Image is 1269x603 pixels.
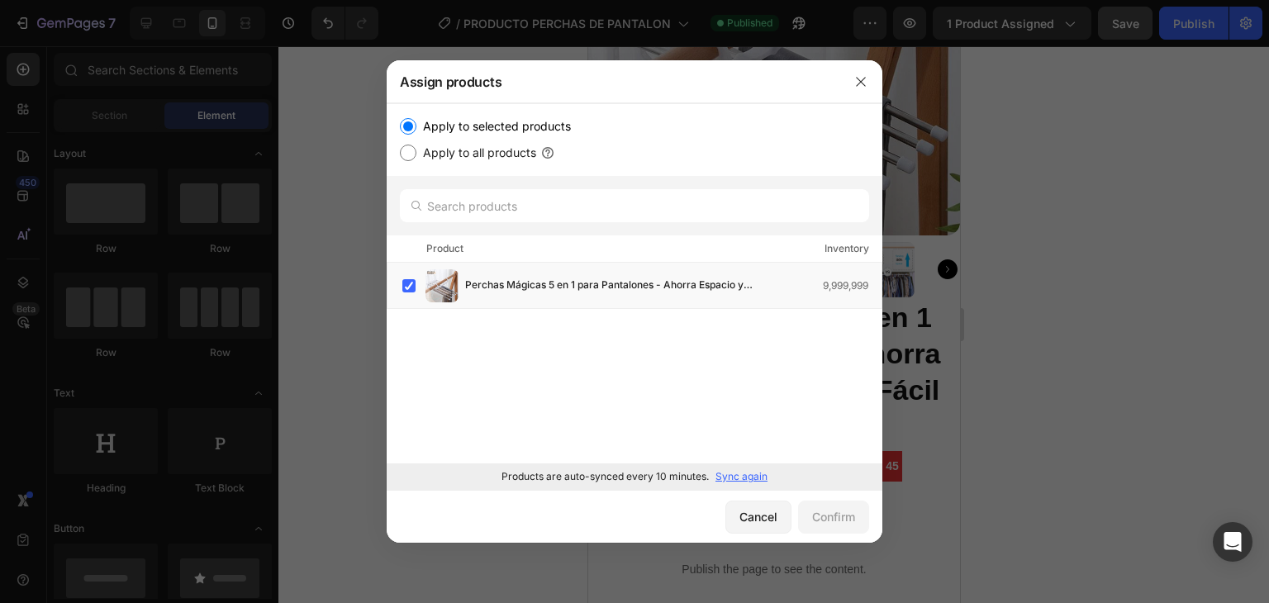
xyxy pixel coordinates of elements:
button: Confirm [798,501,869,534]
div: S/. 100.00 [154,405,240,435]
div: Assign products [387,60,839,103]
div: 9,999,999 [823,278,882,294]
div: S/. 55.00 [58,404,147,435]
div: Inventory [825,240,869,257]
p: Sync again [715,469,768,484]
img: product-img [425,269,459,302]
div: /> [387,103,882,490]
div: Confirm [812,508,855,525]
p: Products are auto-synced every 10 minutes. [501,469,709,484]
button: Cancel [725,501,791,534]
input: Search products [400,189,869,222]
div: Open Intercom Messenger [1213,522,1252,562]
p: (1500 Opiniones) [104,378,211,396]
div: Cancel [739,508,777,525]
div: Product [426,240,463,257]
button: Carousel Back Arrow [2,213,22,233]
label: Apply to all products [416,143,536,163]
pre: Save S/. 45 [247,405,314,435]
span: Perchas Mágicas 5 en 1 para Pantalones - Ahorra Espacio y Organiza Fácil [465,277,753,295]
label: Apply to selected products [416,116,571,136]
button: Carousel Next Arrow [349,213,369,233]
